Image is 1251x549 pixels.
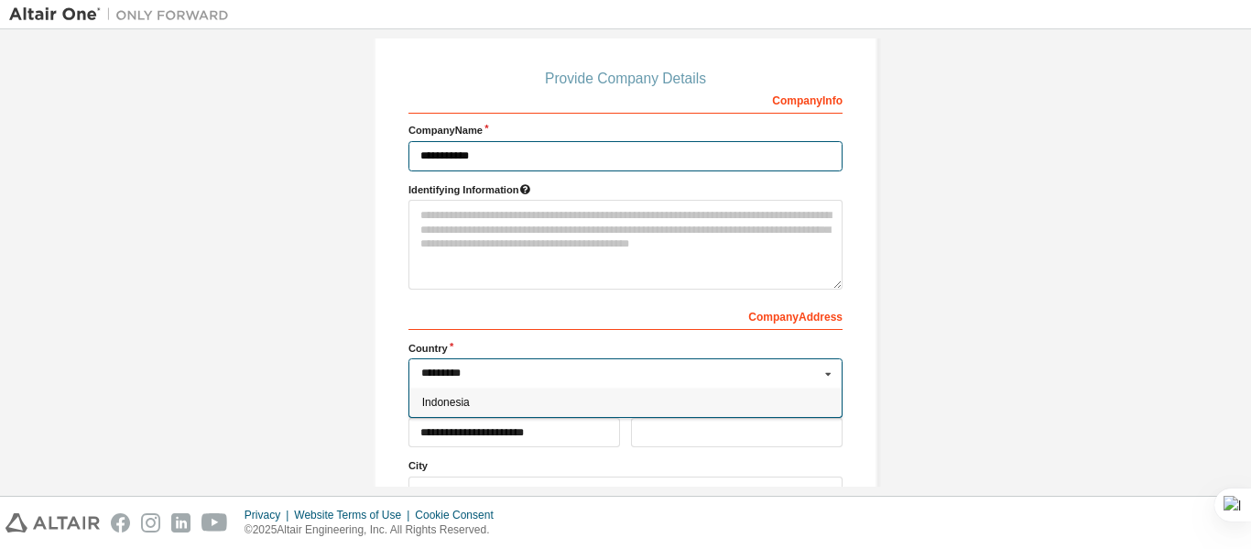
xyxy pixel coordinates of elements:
[111,513,130,533] img: facebook.svg
[408,84,843,114] div: Company Info
[415,508,504,522] div: Cookie Consent
[408,301,843,330] div: Company Address
[9,5,238,24] img: Altair One
[408,458,843,473] label: City
[171,513,190,533] img: linkedin.svg
[245,522,505,538] p: © 2025 Altair Engineering, Inc. All Rights Reserved.
[408,73,843,84] div: Provide Company Details
[408,182,843,197] label: Please provide any information that will help our support team identify your company. Email and n...
[422,398,830,409] span: Indonesia
[408,123,843,137] label: Company Name
[408,341,843,356] label: Country
[5,513,100,533] img: altair_logo.svg
[141,513,160,533] img: instagram.svg
[201,513,228,533] img: youtube.svg
[294,508,415,522] div: Website Terms of Use
[245,508,294,522] div: Privacy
